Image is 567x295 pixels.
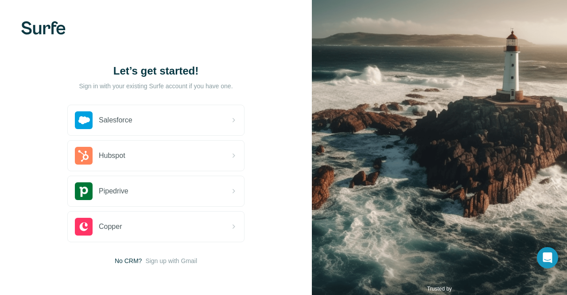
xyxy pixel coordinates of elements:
[145,256,197,265] button: Sign up with Gmail
[99,115,132,126] span: Salesforce
[75,182,93,200] img: pipedrive's logo
[75,218,93,236] img: copper's logo
[75,111,93,129] img: salesforce's logo
[75,147,93,165] img: hubspot's logo
[115,256,142,265] span: No CRM?
[99,221,122,232] span: Copper
[67,64,245,78] h1: Let’s get started!
[427,285,452,293] p: Trusted by
[99,186,128,197] span: Pipedrive
[99,150,125,161] span: Hubspot
[79,82,233,90] p: Sign in with your existing Surfe account if you have one.
[21,21,66,35] img: Surfe's logo
[537,247,558,268] div: Open Intercom Messenger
